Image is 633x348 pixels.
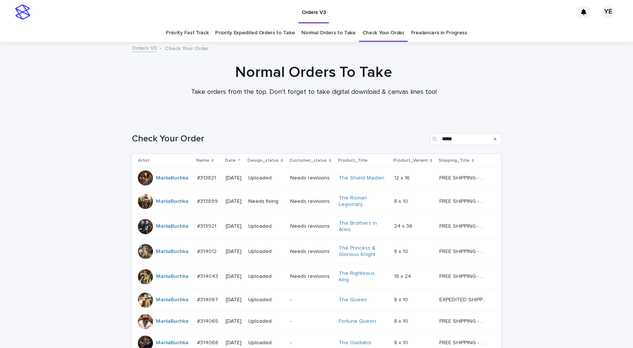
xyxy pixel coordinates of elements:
[156,198,188,205] a: MariiaBuchka
[339,297,367,303] a: The Queen
[156,340,188,346] a: MariiaBuchka
[290,318,333,325] p: -
[226,248,242,255] p: [DATE]
[132,239,501,264] tr: MariiaBuchka #314012#314012 [DATE]UploadedNeeds revisionsThe Princess & Glorious Knight 8 x 108 x...
[15,5,30,20] img: stacker-logo-s-only.png
[197,247,218,255] p: #314012
[132,289,501,311] tr: MariiaBuchka #314067#314067 [DATE]Uploaded-The Queen 8 x 108 x 10 EXPEDITED SHIPPING - preview in...
[156,273,188,280] a: MariiaBuchka
[196,156,209,165] p: Name
[439,156,470,165] p: Shipping_Title
[132,167,501,189] tr: MariiaBuchka #313821#313821 [DATE]UploadedNeeds revisionsThe Shield Maiden 12 x 1612 x 16 FREE SH...
[290,340,333,346] p: -
[394,272,413,280] p: 18 x 24
[248,248,284,255] p: Uploaded
[132,133,427,144] h1: Check Your Order
[393,156,428,165] p: Product_Variant
[290,297,333,303] p: -
[301,24,356,42] a: Normal Orders to Take
[394,173,411,181] p: 12 x 16
[156,318,188,325] a: MariiaBuchka
[129,63,498,81] h1: Normal Orders To Take
[439,222,488,230] p: FREE SHIPPING - preview in 1-2 business days, after your approval delivery will take 5-10 b.d.
[394,295,410,303] p: 8 x 10
[339,220,386,233] a: The Brothers in Arms
[248,297,284,303] p: Uploaded
[394,222,414,230] p: 24 x 36
[290,198,333,205] p: Needs revisions
[156,297,188,303] a: MariiaBuchka
[226,297,242,303] p: [DATE]
[339,318,376,325] a: Fortune Queen
[439,197,488,205] p: FREE SHIPPING - preview in 1-2 business days, after your approval delivery will take 5-10 b.d.
[226,318,242,325] p: [DATE]
[290,175,333,181] p: Needs revisions
[132,189,501,214] tr: MariiaBuchka #313899#313899 [DATE]Needs fixingNeeds revisionsThe Roman Legionary 8 x 108 x 10 FRE...
[290,223,333,230] p: Needs revisions
[132,214,501,239] tr: MariiaBuchka #313921#313921 [DATE]UploadedNeeds revisionsThe Brothers in Arms 24 x 3624 x 36 FREE...
[439,317,488,325] p: FREE SHIPPING - preview in 1-2 business days, after your approval delivery will take 5-10 b.d.
[411,24,467,42] a: Freelancers in Progress
[248,198,284,205] p: Needs fixing
[226,223,242,230] p: [DATE]
[339,175,384,181] a: The Shield Maiden
[225,156,236,165] p: Date
[138,156,150,165] p: Artist
[156,223,188,230] a: MariiaBuchka
[430,133,501,145] input: Search
[132,43,157,52] a: Orders V3
[339,270,386,283] a: The Righteous King
[197,295,220,303] p: #314067
[394,317,410,325] p: 8 x 10
[394,197,410,205] p: 8 x 10
[248,340,284,346] p: Uploaded
[339,195,386,208] a: The Roman Legionary
[156,248,188,255] a: MariiaBuchka
[339,245,386,258] a: The Princess & Glorious Knight
[156,175,188,181] a: MariiaBuchka
[226,198,242,205] p: [DATE]
[394,338,410,346] p: 8 x 10
[248,223,284,230] p: Uploaded
[439,295,488,303] p: EXPEDITED SHIPPING - preview in 1 business day; delivery up to 5 business days after your approval.
[290,248,333,255] p: Needs revisions
[197,338,220,346] p: #314068
[362,24,404,42] a: Check Your Order
[197,197,219,205] p: #313899
[439,338,488,346] p: FREE SHIPPING - preview in 1-2 business days, after your approval delivery will take 5-10 b.d.
[289,156,327,165] p: Customer_status
[339,340,372,346] a: The Gladiator
[197,272,220,280] p: #314043
[166,24,208,42] a: Priority Fast Track
[197,317,220,325] p: #314065
[132,311,501,332] tr: MariiaBuchka #314065#314065 [DATE]Uploaded-Fortune Queen 8 x 108 x 10 FREE SHIPPING - preview in ...
[132,264,501,289] tr: MariiaBuchka #314043#314043 [DATE]UploadedNeeds revisionsThe Righteous King 18 x 2418 x 24 FREE S...
[165,44,209,52] p: Check Your Order
[197,222,218,230] p: #313921
[226,273,242,280] p: [DATE]
[394,247,410,255] p: 8 x 10
[602,6,614,18] div: YE
[226,175,242,181] p: [DATE]
[248,273,284,280] p: Uploaded
[290,273,333,280] p: Needs revisions
[248,318,284,325] p: Uploaded
[248,175,284,181] p: Uploaded
[439,272,488,280] p: FREE SHIPPING - preview in 1-2 business days, after your approval delivery will take 5-10 b.d.
[439,173,488,181] p: FREE SHIPPING - preview in 1-2 business days, after your approval delivery will take 5-10 b.d.
[338,156,368,165] p: Product_Title
[215,24,295,42] a: Priority Expedited Orders to Take
[248,156,279,165] p: Design_status
[197,173,217,181] p: #313821
[439,247,488,255] p: FREE SHIPPING - preview in 1-2 business days, after your approval delivery will take 5-10 b.d.
[163,88,465,97] p: Take orders from the top. Don't forget to take digital download & canvas lines too!
[226,340,242,346] p: [DATE]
